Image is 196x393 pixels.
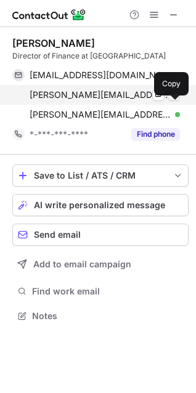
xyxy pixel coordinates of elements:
[12,51,189,62] div: Director of Finance at [GEOGRAPHIC_DATA]
[12,307,189,325] button: Notes
[30,70,171,81] span: [EMAIL_ADDRESS][DOMAIN_NAME]
[12,37,95,49] div: [PERSON_NAME]
[32,286,184,297] span: Find work email
[12,7,86,22] img: ContactOut v5.3.10
[34,230,81,240] span: Send email
[12,224,189,246] button: Send email
[131,128,180,140] button: Reveal Button
[33,259,131,269] span: Add to email campaign
[12,283,189,300] button: Find work email
[32,310,184,322] span: Notes
[30,89,171,100] span: [PERSON_NAME][EMAIL_ADDRESS][PERSON_NAME][DOMAIN_NAME]
[34,171,167,180] div: Save to List / ATS / CRM
[12,253,189,275] button: Add to email campaign
[12,164,189,187] button: save-profile-one-click
[12,194,189,216] button: AI write personalized message
[34,200,165,210] span: AI write personalized message
[30,109,171,120] span: [PERSON_NAME][EMAIL_ADDRESS][PERSON_NAME][DOMAIN_NAME]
